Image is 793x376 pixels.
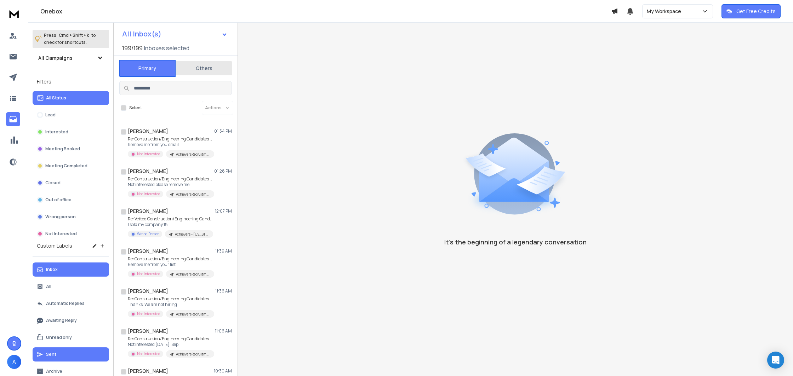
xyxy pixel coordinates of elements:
[176,60,232,76] button: Others
[46,369,62,374] p: Archive
[33,330,109,345] button: Unread only
[33,159,109,173] button: Meeting Completed
[137,151,160,157] p: Not Interested
[128,168,168,175] h1: [PERSON_NAME]
[128,128,168,135] h1: [PERSON_NAME]
[128,302,213,307] p: Thanks. We are not hiring
[128,136,213,142] p: Re: Construction/Engineering Candidates Available
[45,214,76,220] p: Wrong person
[137,231,159,237] p: Wrong Person
[46,352,56,357] p: Sent
[215,328,232,334] p: 11:06 AM
[128,342,213,347] p: Not interested [DATE], Sep
[176,312,210,317] p: AchieversRecruitment-[GEOGRAPHIC_DATA]- [GEOGRAPHIC_DATA]-
[44,32,96,46] p: Press to check for shortcuts.
[45,146,80,152] p: Meeting Booked
[128,142,213,147] p: Remove me from you email
[137,351,160,357] p: Not Interested
[176,352,210,357] p: AchieversRecruitment-[GEOGRAPHIC_DATA]- [GEOGRAPHIC_DATA]-
[45,112,56,118] p: Lead
[7,355,21,369] button: A
[33,227,109,241] button: Not Interested
[175,232,209,237] p: Achievers - [US_STATE] & [US_STATE] verified v1
[33,176,109,190] button: Closed
[46,95,66,101] p: All Status
[176,192,210,197] p: AchieversRecruitment-[GEOGRAPHIC_DATA]- [GEOGRAPHIC_DATA]-
[33,108,109,122] button: Lead
[128,248,168,255] h1: [PERSON_NAME]
[33,347,109,361] button: Sent
[647,8,684,15] p: My Workspace
[444,237,587,247] p: It’s the beginning of a legendary conversation
[46,301,85,306] p: Automatic Replies
[45,231,77,237] p: Not Interested
[33,91,109,105] button: All Status
[33,142,109,156] button: Meeting Booked
[176,272,210,277] p: AchieversRecruitment-[GEOGRAPHIC_DATA]- [GEOGRAPHIC_DATA]-
[128,368,168,375] h1: [PERSON_NAME]
[33,262,109,277] button: Inbox
[721,4,781,18] button: Get Free Credits
[767,352,784,369] div: Open Intercom Messenger
[215,248,232,254] p: 11:39 AM
[122,44,143,52] span: 199 / 199
[45,163,87,169] p: Meeting Completed
[128,288,168,295] h1: [PERSON_NAME]
[37,242,72,249] h3: Custom Labels
[46,267,58,272] p: Inbox
[128,182,213,187] p: Not interested please remove me
[7,7,21,20] img: logo
[33,125,109,139] button: Interested
[128,216,213,222] p: Re: Vetted Construction/Engineering Candidates Available
[176,152,210,157] p: AchieversRecruitment-[GEOGRAPHIC_DATA]- [GEOGRAPHIC_DATA]-
[33,51,109,65] button: All Campaigns
[128,296,213,302] p: Re: Construction/Engineering Candidates Available
[129,105,142,111] label: Select
[33,279,109,294] button: All
[128,222,213,227] p: I sold my company 18
[128,256,213,262] p: Re: Construction/Engineering Candidates Available
[736,8,776,15] p: Get Free Credits
[33,313,109,328] button: Awaiting Reply
[45,197,72,203] p: Out of office
[33,210,109,224] button: Wrong person
[128,208,168,215] h1: [PERSON_NAME]
[58,31,90,39] span: Cmd + Shift + k
[116,27,233,41] button: All Inbox(s)
[122,30,161,37] h1: All Inbox(s)
[128,336,213,342] p: Re: Construction/Engineering Candidates Available
[215,288,232,294] p: 11:36 AM
[137,271,160,277] p: Not Interested
[33,77,109,87] h3: Filters
[33,296,109,311] button: Automatic Replies
[38,54,73,62] h1: All Campaigns
[144,44,189,52] h3: Inboxes selected
[119,60,176,77] button: Primary
[45,180,61,186] p: Closed
[40,7,611,16] h1: Onebox
[214,128,232,134] p: 01:54 PM
[46,284,51,289] p: All
[45,129,68,135] p: Interested
[137,311,160,317] p: Not Interested
[33,193,109,207] button: Out of office
[137,191,160,197] p: Not Interested
[46,335,72,340] p: Unread only
[214,368,232,374] p: 10:30 AM
[46,318,77,323] p: Awaiting Reply
[128,176,213,182] p: Re: Construction/Engineering Candidates Available
[128,262,213,267] p: Remove me from your list.
[215,208,232,214] p: 12:07 PM
[214,168,232,174] p: 01:28 PM
[128,328,168,335] h1: [PERSON_NAME]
